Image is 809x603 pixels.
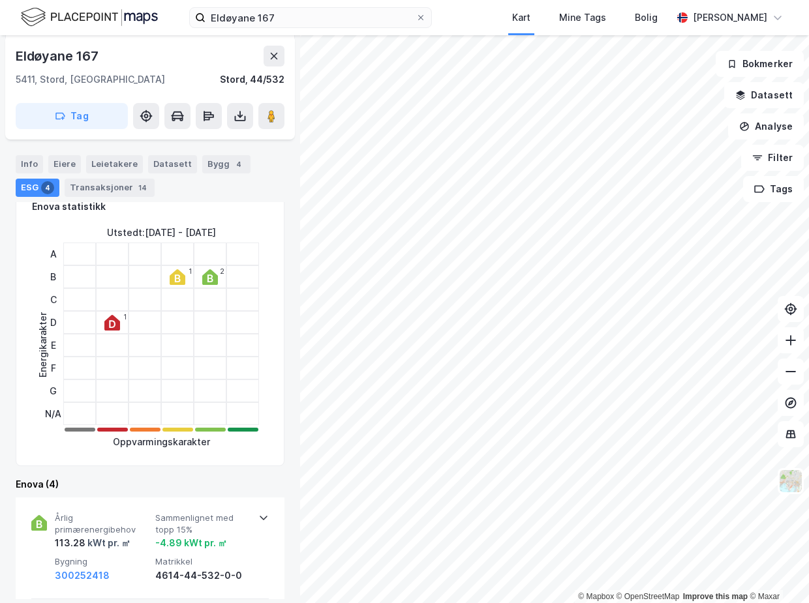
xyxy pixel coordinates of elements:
span: Sammenlignet med topp 15% [155,512,251,535]
div: Eldøyane 167 [16,46,101,66]
div: Mine Tags [559,10,606,25]
div: Bolig [635,10,658,25]
div: Energikarakter [35,312,51,377]
div: Kart [512,10,530,25]
div: 2 [220,267,224,275]
div: kWt pr. ㎡ [85,535,130,551]
div: Utstedt : [DATE] - [DATE] [107,225,216,241]
div: Info [16,155,43,173]
div: -4.89 kWt pr. ㎡ [155,535,227,551]
div: 1 [189,267,192,275]
div: Eiere [48,155,81,173]
div: Datasett [148,155,197,173]
div: Stord, 44/532 [220,72,284,87]
img: logo.f888ab2527a4732fd821a326f86c7f29.svg [21,6,158,29]
button: Analyse [728,113,804,140]
div: Transaksjoner [65,179,155,197]
button: Bokmerker [716,51,804,77]
img: Z [778,469,803,493]
span: Årlig primærenergibehov [55,512,150,535]
iframe: Chat Widget [744,540,809,603]
div: 14 [136,181,149,194]
button: Tags [743,176,804,202]
div: 5411, Stord, [GEOGRAPHIC_DATA] [16,72,165,87]
div: N/A [45,402,61,425]
div: D [45,311,61,334]
div: G [45,379,61,402]
div: ESG [16,179,59,197]
span: Bygning [55,556,150,567]
button: 300252418 [55,568,110,583]
div: Enova (4) [16,477,284,492]
a: Improve this map [683,592,748,601]
div: B [45,265,61,288]
a: OpenStreetMap [617,592,680,601]
div: F [45,357,61,379]
div: Enova statistikk [32,199,106,214]
div: 4 [232,158,245,171]
div: C [45,288,61,311]
button: Filter [741,145,804,171]
div: E [45,334,61,357]
input: Søk på adresse, matrikkel, gårdeiere, leietakere eller personer [206,8,416,27]
button: Tag [16,103,128,129]
div: Bygg [202,155,251,173]
div: Oppvarmingskarakter [113,434,210,450]
div: 1 [123,313,127,321]
div: 4614-44-532-0-0 [155,568,251,583]
button: Datasett [724,82,804,108]
div: A [45,243,61,265]
div: 113.28 [55,535,130,551]
div: Leietakere [86,155,143,173]
a: Mapbox [578,592,614,601]
span: Matrikkel [155,556,251,567]
div: 4 [41,181,54,194]
div: [PERSON_NAME] [693,10,767,25]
